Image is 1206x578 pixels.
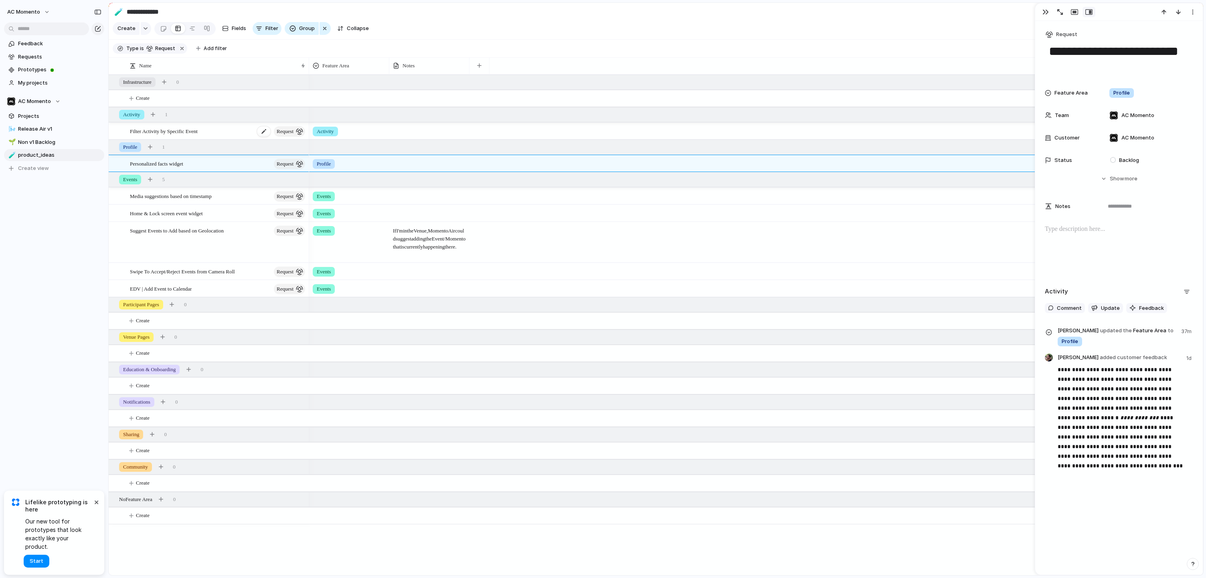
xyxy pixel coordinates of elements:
button: 🧪 [7,151,15,159]
div: 🧪product_ideas [4,149,104,161]
span: Profile [317,160,331,168]
button: 🌬️ [7,125,15,133]
span: [PERSON_NAME] [1058,354,1167,362]
span: Personalized facts widget [130,159,183,168]
a: 🌬️Release Air v1 [4,123,104,135]
span: 0 [173,463,176,471]
span: Profile [123,143,137,151]
span: request [277,283,293,295]
span: Status [1054,156,1072,164]
div: 🧪 [8,151,14,160]
span: Filter Activity by Specific Event [130,126,198,135]
span: Media suggestions based on timestamp [130,191,212,200]
a: Requests [4,51,104,63]
span: 0 [200,366,203,374]
span: Type [126,45,138,52]
span: AC Momento [18,97,51,105]
span: Swipe To Accept/Reject Events from Camera Roll [130,267,235,276]
button: Update [1088,303,1123,313]
span: request [153,45,175,52]
span: Lifelike prototyping is here [25,499,92,513]
span: AC Momento [1121,111,1154,119]
span: Venue Pages [123,333,150,341]
span: Community [123,463,148,471]
span: added customer feedback [1100,354,1167,360]
span: Customer [1054,134,1080,142]
span: Participant Pages [123,301,159,309]
button: Request [1044,29,1080,40]
span: Activity [317,127,334,135]
span: Fields [232,24,246,32]
span: Create [136,349,150,357]
span: request [277,266,293,277]
span: Projects [18,112,101,120]
h2: Activity [1045,287,1068,296]
span: Name [139,62,152,70]
button: Start [24,555,49,568]
button: request [274,284,305,294]
span: Add filter [204,45,227,52]
span: Events [317,268,331,276]
span: is [140,45,144,52]
span: Create [136,94,150,102]
button: Dismiss [91,497,101,507]
button: request [274,126,305,137]
button: is [138,44,146,53]
span: [PERSON_NAME] [1058,327,1099,335]
button: Filter [253,22,281,35]
span: 5 [162,176,165,184]
span: If I'm in the Venue, Momento Air could suggest adding the Event/Momento that is currently happeni... [390,222,469,251]
button: AC Momento [4,6,54,18]
span: Education & Onboarding [123,366,176,374]
span: Home & Lock screen event widget [130,208,203,218]
span: Events [317,192,331,200]
span: Non v1 Backlog [18,138,101,146]
span: Feedback [18,40,101,48]
span: request [277,126,293,137]
button: Add filter [191,43,232,54]
span: Events [123,176,137,184]
span: Events [317,227,331,235]
span: Notes [1055,202,1070,210]
span: request [277,191,293,202]
span: Group [299,24,315,32]
span: Profile [1113,89,1130,97]
a: Feedback [4,38,104,50]
button: 🌱 [7,138,15,146]
button: Collapse [334,22,372,35]
button: Showmore [1045,172,1193,186]
span: AC Momento [1121,134,1154,142]
span: 1d [1186,354,1193,362]
span: No Feature Area [119,495,152,503]
span: Start [30,557,43,565]
button: Group [285,22,319,35]
span: Create [136,479,150,487]
span: 1 [162,143,165,151]
span: Create [136,414,150,422]
span: Create [136,382,150,390]
span: request [277,225,293,236]
span: Events [317,285,331,293]
a: My projects [4,77,104,89]
button: request [274,208,305,219]
span: Events [317,210,331,218]
div: 🧪 [114,6,123,17]
span: request [277,158,293,170]
span: Notifications [123,398,150,406]
button: AC Momento [4,95,104,107]
span: Team [1055,111,1069,119]
span: EDV | Add Event to Calendar [130,284,192,293]
span: Create [117,24,136,32]
span: 0 [184,301,187,309]
span: 0 [175,398,178,406]
span: to [1168,327,1174,335]
span: more [1125,175,1137,183]
button: Fields [219,22,249,35]
button: Create [113,22,140,35]
button: request [274,159,305,169]
button: request [274,226,305,236]
a: 🌱Non v1 Backlog [4,136,104,148]
span: 1 [165,111,168,119]
span: 0 [164,430,167,439]
button: request [274,267,305,277]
